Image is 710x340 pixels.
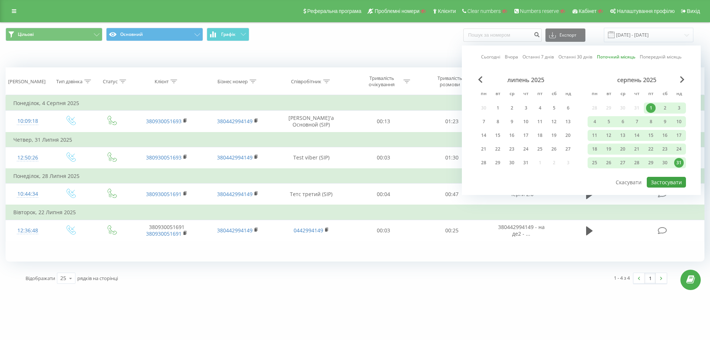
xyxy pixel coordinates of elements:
[533,130,547,141] div: пт 18 лип 2025 р.
[207,28,249,41] button: Графік
[479,131,488,140] div: 14
[674,103,684,113] div: 3
[505,116,519,127] div: ср 9 лип 2025 р.
[672,102,686,114] div: нд 3 серп 2025 р.
[616,144,630,155] div: ср 20 серп 2025 р.
[618,144,628,154] div: 20
[18,31,34,37] span: Цільові
[612,177,646,188] button: Скасувати
[602,157,616,168] div: вт 26 серп 2025 р.
[375,8,419,14] span: Проблемні номери
[588,157,602,168] div: пн 25 серп 2025 р.
[563,103,573,113] div: 6
[618,131,628,140] div: 13
[674,131,684,140] div: 17
[106,28,203,41] button: Основний
[131,220,202,241] td: 380930051691
[590,158,599,168] div: 25
[630,144,644,155] div: чт 21 серп 2025 р.
[659,89,670,100] abbr: субота
[520,89,531,100] abbr: четвер
[493,131,503,140] div: 15
[505,53,518,60] a: Вчора
[6,96,704,111] td: Понеділок, 4 Серпня 2025
[616,116,630,127] div: ср 6 серп 2025 р.
[645,273,656,283] a: 1
[221,32,236,37] span: Графік
[548,89,559,100] abbr: субота
[13,187,42,201] div: 10:44:34
[519,116,533,127] div: чт 10 лип 2025 р.
[506,89,517,100] abbr: середа
[646,158,656,168] div: 29
[519,144,533,155] div: чт 24 лип 2025 р.
[647,177,686,188] button: Застосувати
[479,144,488,154] div: 21
[6,205,704,220] td: Вівторок, 22 Липня 2025
[588,130,602,141] div: пн 11 серп 2025 р.
[491,116,505,127] div: вт 8 лип 2025 р.
[547,116,561,127] div: сб 12 лип 2025 р.
[589,89,600,100] abbr: понеділок
[597,53,635,60] a: Поточний місяць
[291,78,321,85] div: Співробітник
[590,131,599,140] div: 11
[640,53,682,60] a: Попередній місяць
[617,89,628,100] abbr: середа
[519,102,533,114] div: чт 3 лип 2025 р.
[478,89,489,100] abbr: понеділок
[632,131,642,140] div: 14
[521,117,531,127] div: 10
[604,131,613,140] div: 12
[646,117,656,127] div: 8
[563,117,573,127] div: 13
[521,158,531,168] div: 31
[603,89,614,100] abbr: вівторок
[616,130,630,141] div: ср 13 серп 2025 р.
[417,184,486,205] td: 00:47
[56,78,82,85] div: Тип дзвінка
[563,144,573,154] div: 27
[217,154,253,161] a: 380442994149
[579,8,597,14] span: Кабінет
[478,76,483,83] span: Previous Month
[491,102,505,114] div: вт 1 лип 2025 р.
[507,131,517,140] div: 16
[660,131,670,140] div: 16
[614,274,630,282] div: 1 - 4 з 4
[13,223,42,238] div: 12:36:48
[644,130,658,141] div: пт 15 серп 2025 р.
[13,151,42,165] div: 12:50:26
[6,169,704,184] td: Понеділок, 28 Липня 2025
[660,144,670,154] div: 23
[660,117,670,127] div: 9
[672,157,686,168] div: нд 31 серп 2025 р.
[646,103,656,113] div: 1
[417,220,486,241] td: 00:25
[273,184,349,205] td: Тетс третий (SIP)
[477,76,575,84] div: липень 2025
[507,158,517,168] div: 30
[644,102,658,114] div: пт 1 серп 2025 р.
[493,103,503,113] div: 1
[417,147,486,169] td: 01:30
[632,158,642,168] div: 28
[631,89,642,100] abbr: четвер
[349,111,417,132] td: 00:13
[521,103,531,113] div: 3
[60,275,66,282] div: 25
[533,116,547,127] div: пт 11 лип 2025 р.
[217,191,253,198] a: 380442994149
[549,103,559,113] div: 5
[588,76,686,84] div: серпень 2025
[644,116,658,127] div: пт 8 серп 2025 р.
[521,131,531,140] div: 17
[602,116,616,127] div: вт 5 серп 2025 р.
[680,76,684,83] span: Next Month
[521,144,531,154] div: 24
[561,144,575,155] div: нд 27 лип 2025 р.
[477,130,491,141] div: пн 14 лип 2025 р.
[8,78,45,85] div: [PERSON_NAME]
[519,130,533,141] div: чт 17 лип 2025 р.
[632,144,642,154] div: 21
